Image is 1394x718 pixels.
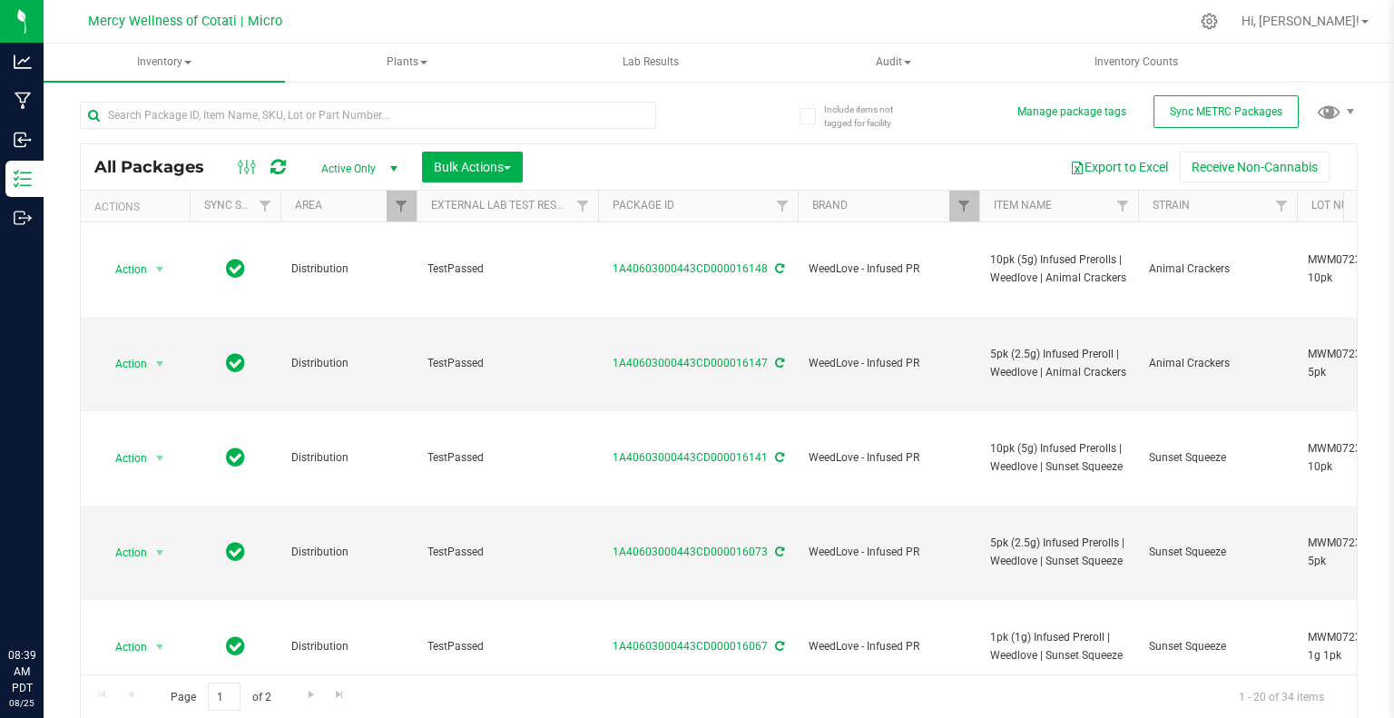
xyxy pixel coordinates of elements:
[949,191,979,221] a: Filter
[613,640,768,653] a: 1A40603000443CD000016067
[568,191,598,221] a: Filter
[990,629,1127,664] span: 1pk (1g) Infused Preroll | Weedlove | Sunset Squeeze
[990,440,1127,475] span: 10pk (5g) Infused Prerolls | Weedlove | Sunset Squeeze
[1267,191,1297,221] a: Filter
[990,346,1127,380] span: 5pk (2.5g) Infused Preroll | Weedlove | Animal Crackers
[291,544,406,561] span: Distribution
[1224,683,1339,710] span: 1 - 20 of 34 items
[250,191,280,221] a: Filter
[99,540,148,566] span: Action
[613,451,768,464] a: 1A40603000443CD000016141
[14,92,32,110] inline-svg: Manufacturing
[149,257,172,282] span: select
[427,449,587,467] span: TestPassed
[1149,355,1286,372] span: Animal Crackers
[530,44,771,82] a: Lab Results
[772,262,784,275] span: Sync from Compliance System
[155,683,286,711] span: Page of 2
[809,355,968,372] span: WeedLove - Infused PR
[226,445,245,470] span: In Sync
[8,647,35,696] p: 08:39 AM PDT
[427,544,587,561] span: TestPassed
[613,546,768,558] a: 1A40603000443CD000016073
[990,535,1127,569] span: 5pk (2.5g) Infused Prerolls | Weedlove | Sunset Squeeze
[809,638,968,655] span: WeedLove - Infused PR
[291,261,406,278] span: Distribution
[613,199,674,211] a: Package ID
[1149,261,1286,278] span: Animal Crackers
[772,640,784,653] span: Sync from Compliance System
[613,262,768,275] a: 1A40603000443CD000016148
[18,573,73,627] iframe: Resource center
[809,544,968,561] span: WeedLove - Infused PR
[149,540,172,566] span: select
[809,261,968,278] span: WeedLove - Infused PR
[1070,54,1203,70] span: Inventory Counts
[427,638,587,655] span: TestPassed
[809,449,968,467] span: WeedLove - Infused PR
[94,157,222,177] span: All Packages
[14,170,32,188] inline-svg: Inventory
[99,257,148,282] span: Action
[226,256,245,281] span: In Sync
[1149,638,1286,655] span: Sunset Squeeze
[824,103,915,130] span: Include items not tagged for facility
[226,539,245,565] span: In Sync
[8,696,35,710] p: 08/25
[287,44,528,82] a: Plants
[1149,449,1286,467] span: Sunset Squeeze
[208,683,241,711] input: 1
[44,44,285,82] a: Inventory
[1017,104,1126,120] button: Manage package tags
[773,44,1013,81] span: Audit
[1180,152,1330,182] button: Receive Non-Cannabis
[149,446,172,471] span: select
[291,638,406,655] span: Distribution
[99,634,148,660] span: Action
[295,199,322,211] a: Area
[994,199,1052,211] a: Item Name
[1242,14,1360,28] span: Hi, [PERSON_NAME]!
[772,451,784,464] span: Sync from Compliance System
[1198,13,1221,30] div: Manage settings
[226,350,245,376] span: In Sync
[772,44,1014,82] a: Audit
[288,44,527,81] span: Plants
[990,251,1127,286] span: 10pk (5g) Infused Prerolls | Weedlove | Animal Crackers
[772,546,784,558] span: Sync from Compliance System
[427,355,587,372] span: TestPassed
[99,351,148,377] span: Action
[387,191,417,221] a: Filter
[1170,105,1282,118] span: Sync METRC Packages
[1149,544,1286,561] span: Sunset Squeeze
[422,152,523,182] button: Bulk Actions
[226,634,245,659] span: In Sync
[94,201,182,213] div: Actions
[1016,44,1257,82] a: Inventory Counts
[1153,199,1190,211] a: Strain
[80,102,656,129] input: Search Package ID, Item Name, SKU, Lot or Part Number...
[1311,199,1377,211] a: Lot Number
[149,351,172,377] span: select
[768,191,798,221] a: Filter
[14,209,32,227] inline-svg: Outbound
[14,131,32,149] inline-svg: Inbound
[1058,152,1180,182] button: Export to Excel
[99,446,148,471] span: Action
[54,570,75,592] iframe: Resource center unread badge
[431,199,574,211] a: External Lab Test Result
[298,683,324,707] a: Go to the next page
[291,355,406,372] span: Distribution
[772,357,784,369] span: Sync from Compliance System
[427,261,587,278] span: TestPassed
[14,53,32,71] inline-svg: Analytics
[204,199,274,211] a: Sync Status
[1108,191,1138,221] a: Filter
[434,160,511,174] span: Bulk Actions
[598,54,703,70] span: Lab Results
[88,14,282,29] span: Mercy Wellness of Cotati | Micro
[291,449,406,467] span: Distribution
[812,199,848,211] a: Brand
[149,634,172,660] span: select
